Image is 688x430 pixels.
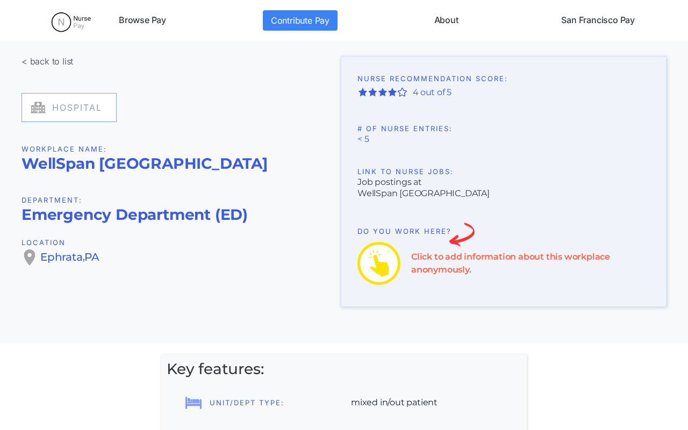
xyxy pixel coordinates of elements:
div: Hospital [46,96,108,119]
div: DEPARTMENT: [21,195,268,205]
h1: Emergency Department (ED) [21,205,268,224]
h1: PA [84,250,99,264]
div: LINK TO NURSE JOBS: [357,166,650,177]
div: NURSE RECOMMENDATION SCORE: [357,73,650,84]
div: DO YOU WORK HERE? [357,226,650,236]
div: 4 [411,87,419,98]
a: San Francisco Pay [557,10,639,31]
a: Browse Pay [114,10,170,31]
div: WORKPLACE NAME: [21,144,268,154]
h1: Key features: [167,360,263,378]
div: LOCATION [21,237,268,248]
h1: , [83,251,85,263]
div: mixed in/out patient [351,397,516,408]
a: Click to add information about this workplace anonymously. [357,242,650,285]
div: # OF NURSE ENTRIES: [357,123,650,134]
h1: Ephrata [40,250,83,264]
a: About [430,10,463,31]
a: Job postings atWellSpan [GEOGRAPHIC_DATA] [357,177,490,199]
div: UNIT/DEPT TYPE: [210,397,284,408]
a: Contribute Pay [263,10,338,31]
div: < 5 [357,134,650,145]
div: Job postings at [357,177,490,188]
h1: WellSpan [GEOGRAPHIC_DATA] [21,154,268,173]
div: out of 5 [419,87,451,98]
div: WellSpan [GEOGRAPHIC_DATA] [357,188,490,199]
p: Click to add information about this workplace anonymously. [411,250,650,276]
a: < back to list [21,51,81,71]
